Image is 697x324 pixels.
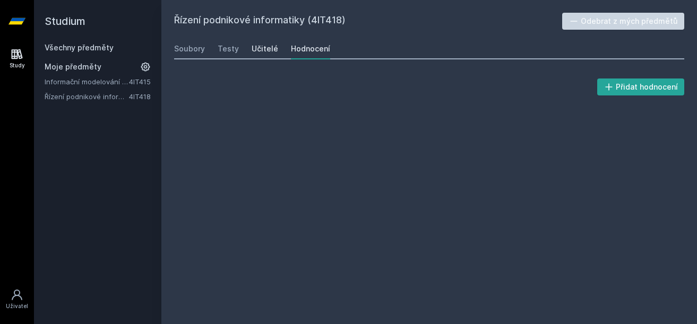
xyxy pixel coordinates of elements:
a: Hodnocení [291,38,330,59]
div: Hodnocení [291,43,330,54]
h2: Řízení podnikové informatiky (4IT418) [174,13,562,30]
a: Řízení podnikové informatiky [45,91,129,102]
a: Uživatel [2,283,32,316]
button: Odebrat z mých předmětů [562,13,685,30]
a: Testy [218,38,239,59]
a: Informační modelování organizací [45,76,129,87]
div: Uživatel [6,302,28,310]
a: Učitelé [252,38,278,59]
div: Učitelé [252,43,278,54]
a: 4IT418 [129,92,151,101]
div: Study [10,62,25,69]
div: Soubory [174,43,205,54]
a: 4IT415 [129,77,151,86]
button: Přidat hodnocení [597,78,685,95]
a: Study [2,42,32,75]
div: Testy [218,43,239,54]
a: Všechny předměty [45,43,114,52]
a: Soubory [174,38,205,59]
span: Moje předměty [45,62,101,72]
